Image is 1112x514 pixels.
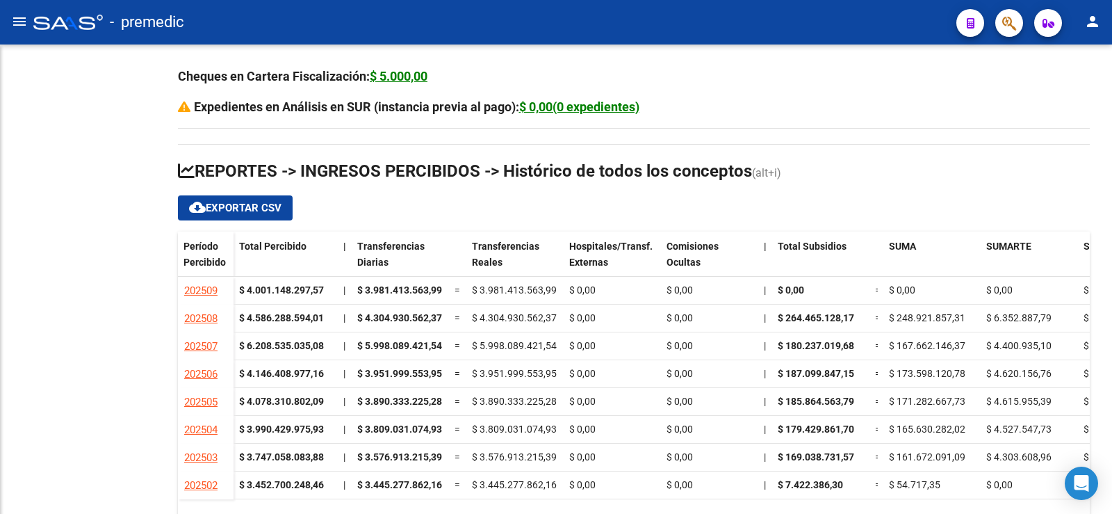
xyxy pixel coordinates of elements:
[455,340,460,351] span: =
[667,424,693,435] span: $ 0,00
[875,368,881,379] span: =
[472,340,557,351] span: $ 5.998.089.421,54
[875,451,881,463] span: =
[455,396,460,407] span: =
[764,368,766,379] span: |
[1065,467,1098,500] div: Open Intercom Messenger
[889,284,915,296] span: $ 0,00
[343,451,345,463] span: |
[178,232,234,290] datatable-header-cell: Período Percibido
[343,368,345,379] span: |
[667,396,693,407] span: $ 0,00
[239,396,324,407] strong: $ 4.078.310.802,09
[178,69,427,83] strong: Cheques en Cartera Fiscalización:
[472,312,557,323] span: $ 4.304.930.562,37
[772,232,869,290] datatable-header-cell: Total Subsidios
[178,161,752,181] span: REPORTES -> INGRESOS PERCIBIDOS -> Histórico de todos los conceptos
[778,479,843,490] span: $ 7.422.386,30
[184,396,218,408] span: 202505
[1084,424,1110,435] span: $ 0,00
[778,424,854,435] span: $ 179.429.861,70
[986,368,1052,379] span: $ 4.620.156,76
[472,451,557,463] span: $ 3.576.913.215,39
[519,97,639,117] div: $ 0,00(0 expedientes)
[764,312,766,323] span: |
[764,396,766,407] span: |
[343,241,346,252] span: |
[667,312,693,323] span: $ 0,00
[667,451,693,463] span: $ 0,00
[239,451,324,463] strong: $ 3.747.058.083,88
[1084,13,1101,30] mat-icon: person
[472,396,557,407] span: $ 3.890.333.225,28
[184,479,218,492] span: 202502
[889,424,965,435] span: $ 165.630.282,02
[472,479,557,490] span: $ 3.445.277.862,16
[343,396,345,407] span: |
[234,232,338,290] datatable-header-cell: Total Percibido
[183,241,226,268] span: Período Percibido
[184,368,218,380] span: 202506
[875,340,881,351] span: =
[889,312,965,323] span: $ 248.921.857,31
[343,340,345,351] span: |
[986,312,1052,323] span: $ 6.352.887,79
[110,7,184,38] span: - premedic
[455,479,460,490] span: =
[764,241,767,252] span: |
[455,451,460,463] span: =
[455,368,460,379] span: =
[357,340,442,351] span: $ 5.998.089.421,54
[472,368,557,379] span: $ 3.951.999.553,95
[357,312,442,323] span: $ 4.304.930.562,37
[1084,368,1110,379] span: $ 0,00
[569,284,596,296] span: $ 0,00
[184,451,218,464] span: 202503
[239,312,324,323] strong: $ 4.586.288.594,01
[1084,284,1110,296] span: $ 0,00
[883,232,981,290] datatable-header-cell: SUMA
[1084,312,1110,323] span: $ 0,00
[667,340,693,351] span: $ 0,00
[569,312,596,323] span: $ 0,00
[889,340,965,351] span: $ 167.662.146,37
[472,241,539,268] span: Transferencias Reales
[569,368,596,379] span: $ 0,00
[778,241,847,252] span: Total Subsidios
[189,202,281,214] span: Exportar CSV
[239,368,324,379] strong: $ 4.146.408.977,16
[569,340,596,351] span: $ 0,00
[338,232,352,290] datatable-header-cell: |
[875,424,881,435] span: =
[764,451,766,463] span: |
[889,451,965,463] span: $ 161.672.091,09
[758,232,772,290] datatable-header-cell: |
[667,368,693,379] span: $ 0,00
[184,284,218,297] span: 202509
[986,396,1052,407] span: $ 4.615.955,39
[764,424,766,435] span: |
[1084,451,1110,463] span: $ 0,00
[11,13,28,30] mat-icon: menu
[184,340,218,353] span: 202507
[569,424,596,435] span: $ 0,00
[778,368,854,379] span: $ 187.099.847,15
[661,232,758,290] datatable-header-cell: Comisiones Ocultas
[986,340,1052,351] span: $ 4.400.935,10
[764,479,766,490] span: |
[667,284,693,296] span: $ 0,00
[752,166,781,179] span: (alt+i)
[778,396,854,407] span: $ 185.864.563,79
[466,232,564,290] datatable-header-cell: Transferencias Reales
[569,451,596,463] span: $ 0,00
[889,241,916,252] span: SUMA
[370,67,427,86] div: $ 5.000,00
[778,451,854,463] span: $ 169.038.731,57
[239,241,306,252] span: Total Percibido
[986,284,1013,296] span: $ 0,00
[239,479,324,490] strong: $ 3.452.700.248,46
[875,284,881,296] span: =
[564,232,661,290] datatable-header-cell: Hospitales/Transf. Externas
[357,368,442,379] span: $ 3.951.999.553,95
[764,340,766,351] span: |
